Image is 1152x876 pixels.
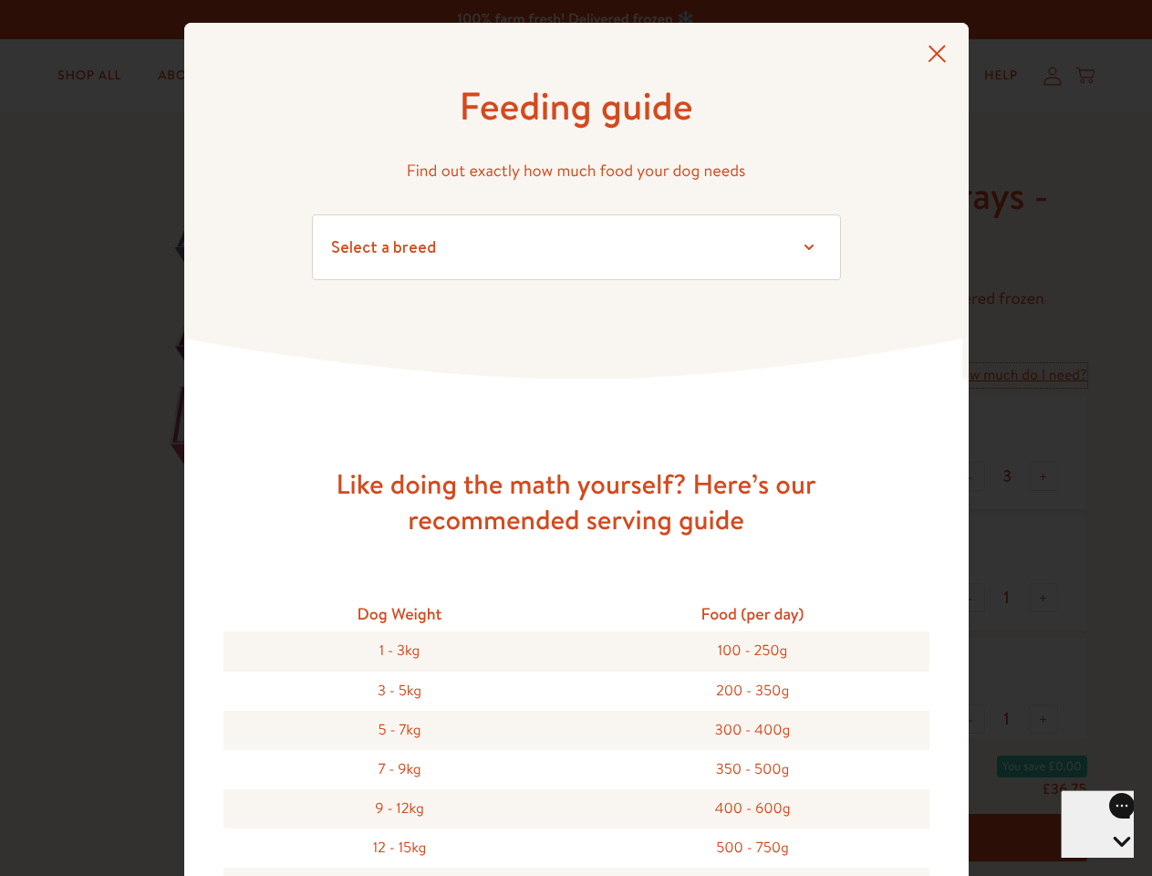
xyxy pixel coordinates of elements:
div: Dog Weight [223,596,576,631]
p: Find out exactly how much food your dog needs [312,157,841,185]
h1: Feeding guide [312,81,841,131]
iframe: Gorgias live chat messenger [1061,790,1134,858]
div: 1 - 3kg [223,631,576,671]
div: 300 - 400g [576,711,929,750]
div: 9 - 12kg [223,789,576,829]
div: 5 - 7kg [223,711,576,750]
div: Food (per day) [576,596,929,631]
div: 500 - 750g [576,829,929,868]
h3: Like doing the math yourself? Here’s our recommended serving guide [285,466,868,537]
div: 350 - 500g [576,750,929,789]
div: 7 - 9kg [223,750,576,789]
div: 400 - 600g [576,789,929,829]
div: 12 - 15kg [223,829,576,868]
div: 100 - 250g [576,631,929,671]
div: 200 - 350g [576,672,929,711]
div: 3 - 5kg [223,672,576,711]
